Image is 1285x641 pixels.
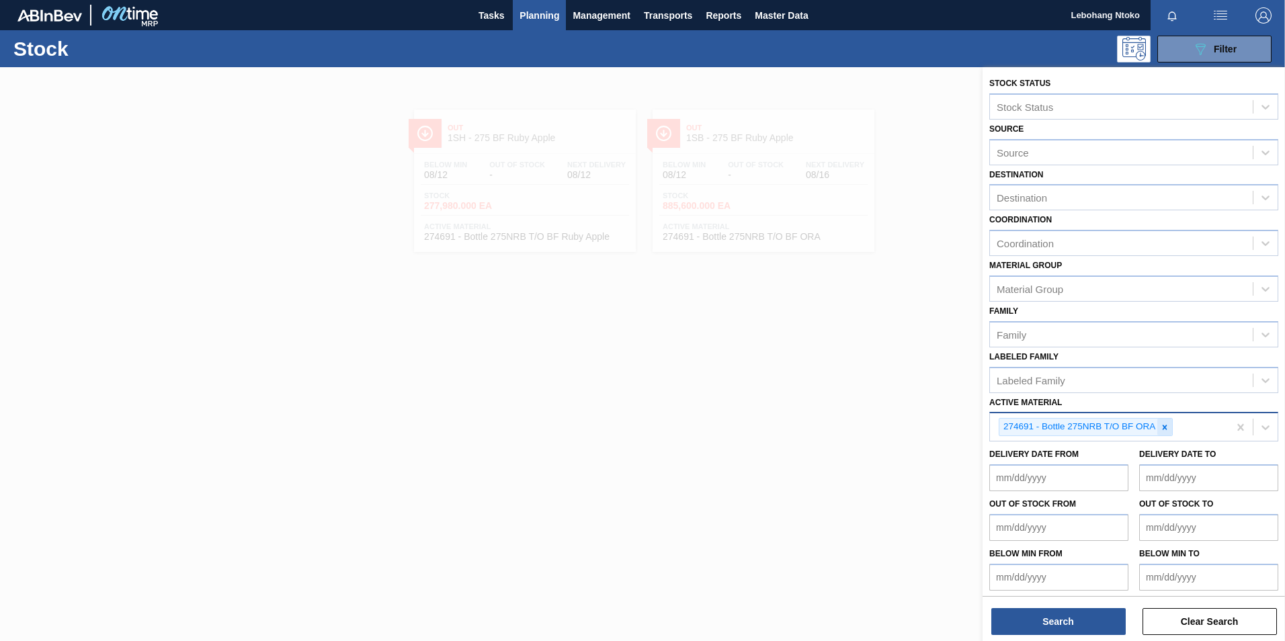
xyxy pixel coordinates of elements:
label: Labeled Family [989,352,1059,361]
div: Labeled Family [997,374,1065,386]
span: Management [573,7,630,24]
img: TNhmsLtSVTkK8tSr43FrP2fwEKptu5GPRR3wAAAABJRU5ErkJggg== [17,9,82,22]
div: Destination [997,192,1047,204]
span: Tasks [476,7,506,24]
label: Coordination [989,215,1052,224]
div: Material Group [997,283,1063,294]
img: userActions [1212,7,1229,24]
span: Planning [520,7,559,24]
input: mm/dd/yyyy [1139,514,1278,541]
label: Material Group [989,261,1062,270]
label: Out of Stock to [1139,499,1213,509]
button: Filter [1157,36,1272,62]
div: Family [997,329,1026,340]
input: mm/dd/yyyy [989,564,1128,591]
label: Out of Stock from [989,499,1076,509]
span: Transports [644,7,692,24]
span: Reports [706,7,741,24]
div: Source [997,146,1029,158]
div: 274691 - Bottle 275NRB T/O BF ORA [999,419,1157,435]
label: Below Min to [1139,549,1200,558]
img: Logout [1255,7,1272,24]
label: Active Material [989,398,1062,407]
input: mm/dd/yyyy [989,464,1128,491]
div: Programming: no user selected [1117,36,1151,62]
label: Destination [989,170,1043,179]
label: Family [989,306,1018,316]
div: Coordination [997,238,1054,249]
button: Notifications [1151,6,1194,25]
div: Stock Status [997,101,1053,112]
input: mm/dd/yyyy [989,514,1128,541]
input: mm/dd/yyyy [1139,564,1278,591]
label: Delivery Date from [989,450,1079,459]
span: Filter [1214,44,1237,54]
label: Below Min from [989,549,1063,558]
input: mm/dd/yyyy [1139,464,1278,491]
label: Stock Status [989,79,1050,88]
label: Delivery Date to [1139,450,1216,459]
h1: Stock [13,41,214,56]
span: Master Data [755,7,808,24]
label: Source [989,124,1024,134]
